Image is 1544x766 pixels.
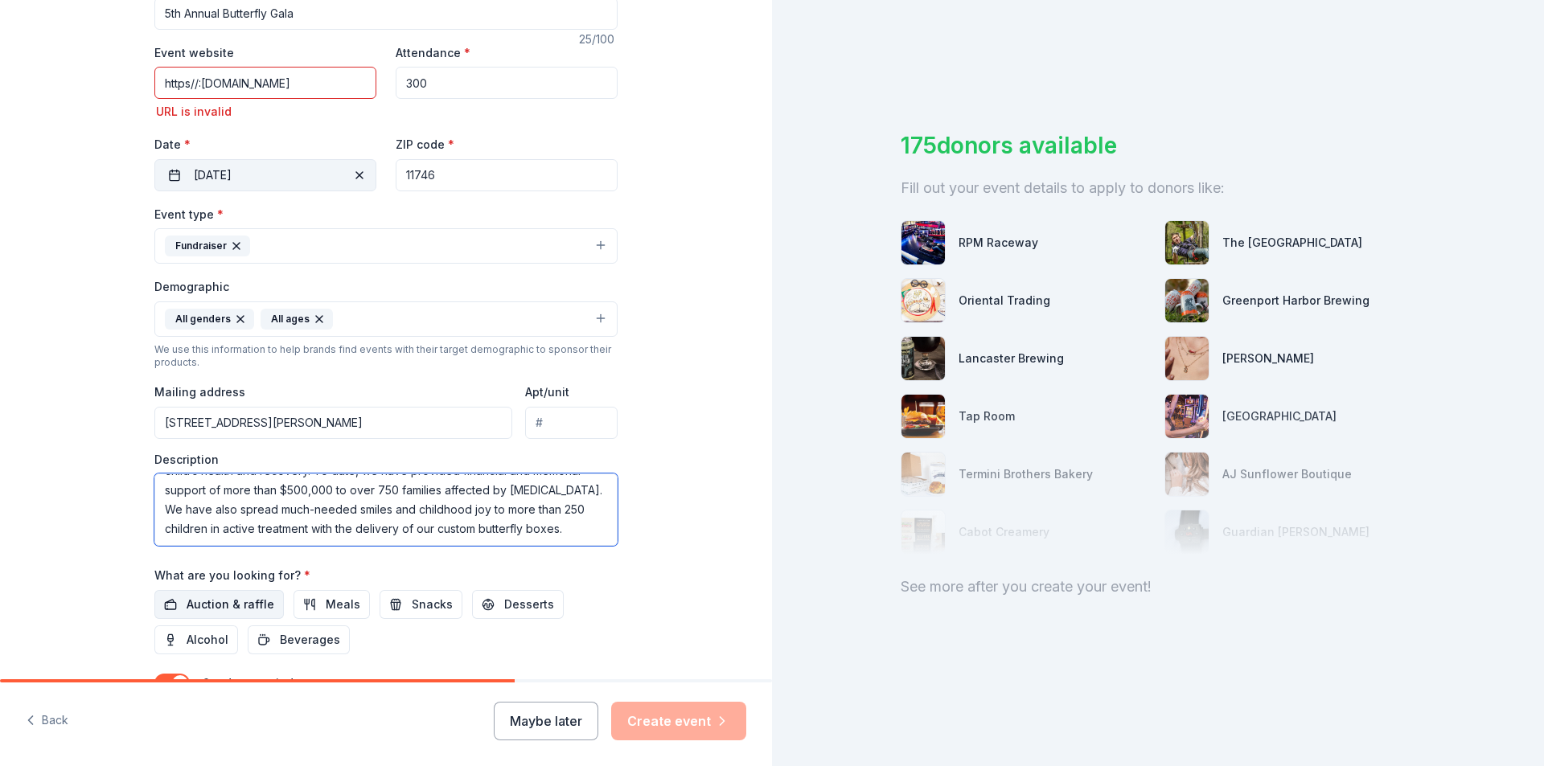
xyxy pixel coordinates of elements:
[203,676,311,690] label: Send me reminders
[901,574,1415,600] div: See more after you create your event!
[396,159,618,191] input: 12345 (U.S. only)
[248,625,350,654] button: Beverages
[165,309,254,330] div: All genders
[1165,279,1209,322] img: photo for Greenport Harbor Brewing
[26,704,68,738] button: Back
[396,45,470,61] label: Attendance
[901,175,1415,201] div: Fill out your event details to apply to donors like:
[154,102,376,121] div: URL is invalid
[396,67,618,99] input: 20
[154,45,234,61] label: Event website
[1222,233,1362,252] div: The [GEOGRAPHIC_DATA]
[154,452,219,468] label: Description
[154,159,376,191] button: [DATE]
[154,407,512,439] input: Enter a US address
[901,221,945,264] img: photo for RPM Raceway
[154,590,284,619] button: Auction & raffle
[154,207,224,223] label: Event type
[154,67,376,99] input: https://www...
[579,30,618,49] div: 25 /100
[154,625,238,654] button: Alcohol
[154,384,245,400] label: Mailing address
[472,590,564,619] button: Desserts
[396,137,454,153] label: ZIP code
[1222,291,1369,310] div: Greenport Harbor Brewing
[959,233,1038,252] div: RPM Raceway
[187,595,274,614] span: Auction & raffle
[494,702,598,740] button: Maybe later
[959,349,1064,368] div: Lancaster Brewing
[525,407,618,439] input: #
[380,590,462,619] button: Snacks
[1165,337,1209,380] img: photo for Kendra Scott
[154,301,618,337] button: All gendersAll ages
[1222,349,1314,368] div: [PERSON_NAME]
[294,590,370,619] button: Meals
[154,343,618,369] div: We use this information to help brands find events with their target demographic to sponsor their...
[901,279,945,322] img: photo for Oriental Trading
[959,291,1050,310] div: Oriental Trading
[504,595,554,614] span: Desserts
[154,279,229,295] label: Demographic
[154,137,376,153] label: Date
[165,236,250,256] div: Fundraiser
[154,473,618,546] textarea: At the [PERSON_NAME] Foundation, we’ve had the honor of serving pediatric [MEDICAL_DATA] families...
[154,228,618,264] button: Fundraiser
[326,595,360,614] span: Meals
[280,630,340,649] span: Beverages
[187,630,228,649] span: Alcohol
[525,384,569,400] label: Apt/unit
[261,309,333,330] div: All ages
[901,337,945,380] img: photo for Lancaster Brewing
[154,567,310,584] label: What are you looking for?
[901,129,1415,162] div: 175 donors available
[412,595,453,614] span: Snacks
[1165,221,1209,264] img: photo for The Adventure Park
